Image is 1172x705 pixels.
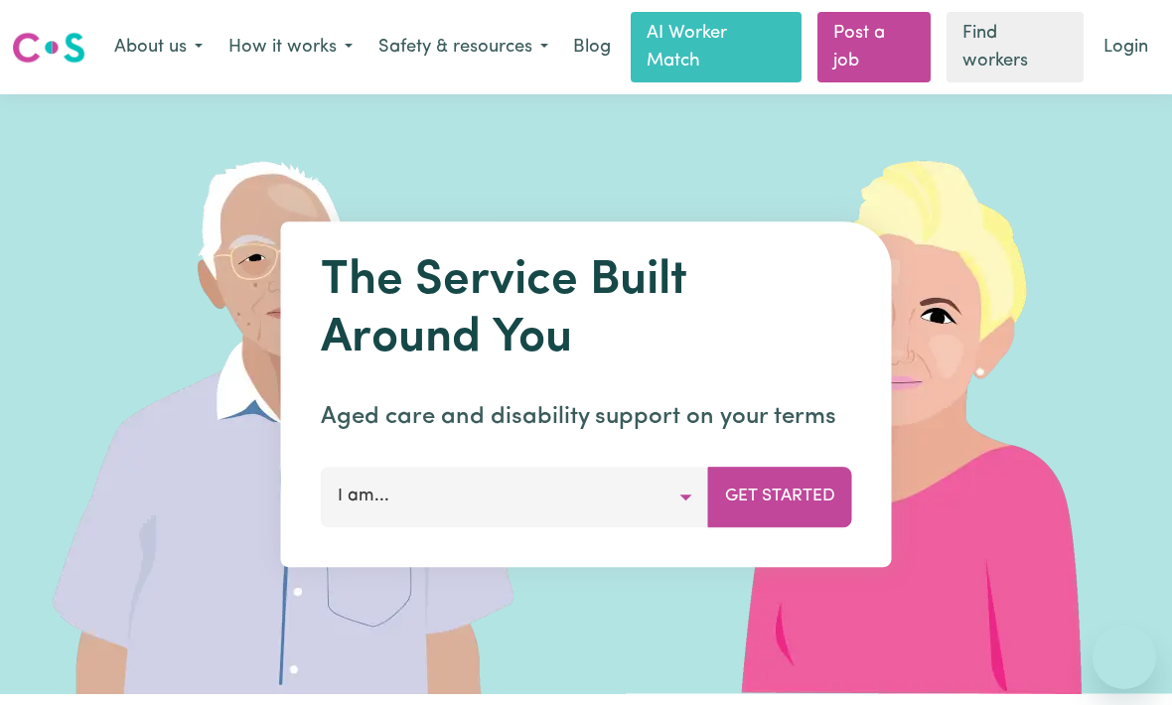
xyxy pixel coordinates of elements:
a: AI Worker Match [631,12,802,82]
h1: The Service Built Around You [321,253,852,367]
button: Get Started [708,468,852,527]
iframe: Button to launch messaging window [1093,626,1156,689]
button: Safety & resources [366,27,561,69]
button: I am... [321,468,709,527]
button: How it works [216,27,366,69]
a: Blog [561,26,623,70]
img: Careseekers logo [12,30,85,66]
a: Careseekers logo [12,25,85,70]
a: Login [1092,26,1160,70]
p: Aged care and disability support on your terms [321,400,852,436]
a: Find workers [947,12,1084,82]
button: About us [101,27,216,69]
a: Post a job [817,12,932,82]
